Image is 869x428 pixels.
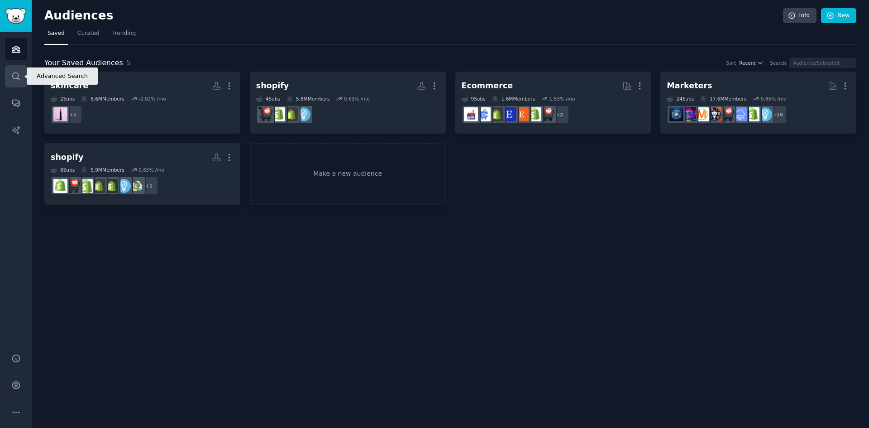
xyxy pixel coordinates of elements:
div: shopify [51,152,83,163]
a: shopify4Subs5.8MMembers0.63% /moEntrepreneurreviewmyshopifyshopifyecommerce [250,72,446,134]
div: 2 Sub s [51,96,75,102]
img: ecommercemarketing [477,107,491,121]
div: 1.53 % /mo [549,96,575,102]
div: + 1 [63,105,82,124]
div: + 2 [550,105,569,124]
a: Marketers24Subs17.6MMembers0.85% /mo+16EntrepreneurshopifySaaSecommercesocialmediamarketingSEOdig... [660,72,856,134]
img: digital_marketing [669,107,683,121]
a: New [821,8,856,24]
img: reviewmyshopify [91,179,105,193]
img: SEO [682,107,696,121]
div: + 1 [139,176,158,195]
a: Make a new audience [250,143,446,205]
button: Recent [739,60,764,66]
div: 0.65 % /mo [138,167,164,173]
span: Your Saved Audiences [44,58,123,69]
div: Search [770,60,786,66]
div: shopify [256,80,289,91]
div: 5.8M Members [286,96,329,102]
img: ecommerce_growth [464,107,478,121]
img: socialmedia [707,107,721,121]
div: + 16 [768,105,787,124]
a: Info [783,8,816,24]
img: shopify [53,179,67,193]
span: Recent [739,60,755,66]
div: 8 Sub s [51,167,75,173]
img: shopify [271,107,285,121]
a: Curated [74,26,103,45]
img: beauty [53,107,67,121]
div: 4 Sub s [256,96,280,102]
img: ecommerce [258,107,272,121]
div: 24 Sub s [667,96,694,102]
img: ecommerce [66,179,80,193]
span: Trending [112,29,136,38]
img: Etsy [515,107,529,121]
img: ecommerce [720,107,734,121]
input: Audience/Subreddit [789,58,856,68]
div: 5.9M Members [81,167,124,173]
a: Saved [44,26,68,45]
span: 5 [126,58,131,67]
a: Trending [109,26,139,45]
img: Shopify_Users [129,179,143,193]
div: Sort [726,60,736,66]
div: skincare [51,80,88,91]
img: ecommerce [540,107,554,121]
img: EtsySellers [502,107,516,121]
img: marketing [695,107,709,121]
h2: Audiences [44,9,783,23]
div: 1.6M Members [492,96,535,102]
img: SaaS [733,107,747,121]
img: shopify_geeks [79,179,93,193]
a: shopify8Subs5.9MMembers0.65% /mo+1Shopify_UsersEntrepreneurShopifyWebsitesreviewmyshopifyshopify_... [44,143,240,205]
div: 0.85 % /mo [761,96,787,102]
div: 9 Sub s [462,96,486,102]
a: Ecommerce9Subs1.6MMembers1.53% /mo+2ecommerceshopifyEtsyEtsySellersreviewmyshopifyecommercemarket... [455,72,651,134]
img: Entrepreneur [117,179,131,193]
img: Entrepreneur [758,107,772,121]
div: 0.63 % /mo [344,96,370,102]
div: 17.6M Members [700,96,746,102]
span: Curated [77,29,100,38]
div: -0.02 % /mo [138,96,166,102]
img: shopify [745,107,759,121]
div: Marketers [667,80,712,91]
img: shopify [527,107,541,121]
img: Entrepreneur [296,107,310,121]
img: GummySearch logo [5,8,26,24]
img: reviewmyshopify [489,107,503,121]
a: skincare2Subs6.6MMembers-0.02% /mo+1beauty [44,72,240,134]
img: ShopifyWebsites [104,179,118,193]
img: reviewmyshopify [284,107,298,121]
span: Saved [48,29,65,38]
div: 6.6M Members [81,96,124,102]
div: Ecommerce [462,80,513,91]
